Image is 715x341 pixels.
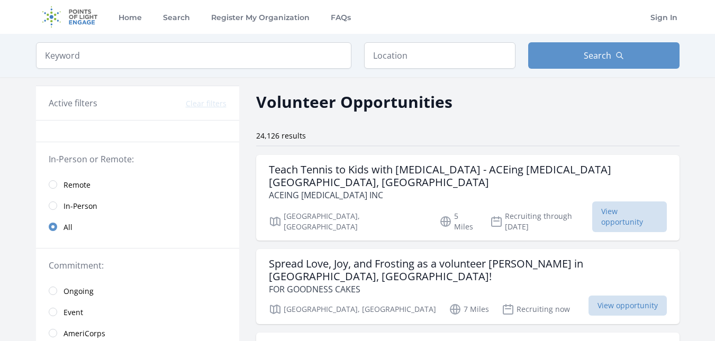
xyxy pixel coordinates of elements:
a: Teach Tennis to Kids with [MEDICAL_DATA] - ACEing [MEDICAL_DATA] [GEOGRAPHIC_DATA], [GEOGRAPHIC_D... [256,155,680,241]
button: Search [528,42,680,69]
h3: Teach Tennis to Kids with [MEDICAL_DATA] - ACEing [MEDICAL_DATA] [GEOGRAPHIC_DATA], [GEOGRAPHIC_D... [269,163,667,189]
span: 24,126 results [256,131,306,141]
p: FOR GOODNESS CAKES [269,283,667,296]
span: View opportunity [592,201,667,232]
p: 5 Miles [439,211,477,232]
a: In-Person [36,195,239,216]
h2: Volunteer Opportunities [256,90,452,114]
a: All [36,216,239,237]
span: In-Person [64,201,97,211]
button: Clear filters [186,98,227,109]
span: Ongoing [64,286,94,297]
span: All [64,222,73,233]
p: 7 Miles [449,303,489,316]
input: Keyword [36,42,351,69]
p: ACEING [MEDICAL_DATA] INC [269,189,667,201]
span: AmeriCorps [64,328,105,339]
span: Event [64,307,83,318]
input: Location [364,42,515,69]
span: Search [584,49,611,62]
legend: In-Person or Remote: [49,153,227,165]
a: Remote [36,174,239,195]
legend: Commitment: [49,259,227,272]
span: Remote [64,180,90,190]
h3: Active filters [49,97,97,109]
p: [GEOGRAPHIC_DATA], [GEOGRAPHIC_DATA] [269,211,427,232]
p: Recruiting through [DATE] [490,211,592,232]
a: Event [36,301,239,322]
p: [GEOGRAPHIC_DATA], [GEOGRAPHIC_DATA] [269,303,436,316]
p: Recruiting now [502,303,570,316]
a: Spread Love, Joy, and Frosting as a volunteer [PERSON_NAME] in [GEOGRAPHIC_DATA], [GEOGRAPHIC_DAT... [256,249,680,324]
a: Ongoing [36,280,239,301]
span: View opportunity [589,296,667,316]
h3: Spread Love, Joy, and Frosting as a volunteer [PERSON_NAME] in [GEOGRAPHIC_DATA], [GEOGRAPHIC_DATA]! [269,257,667,283]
